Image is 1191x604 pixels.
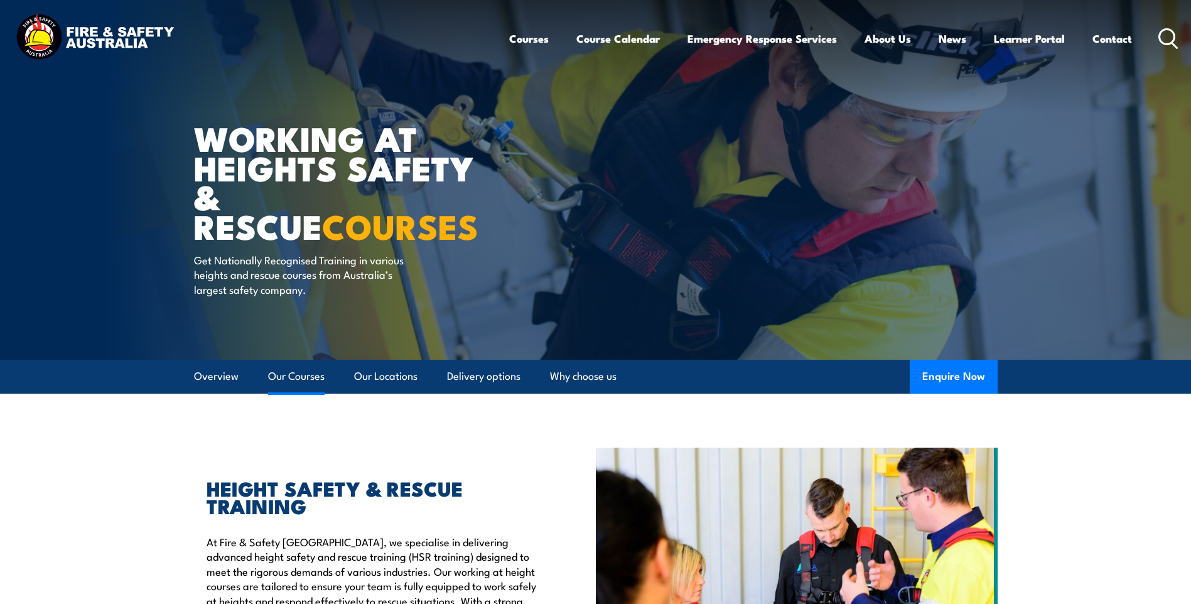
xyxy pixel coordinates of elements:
[1092,22,1132,55] a: Contact
[994,22,1065,55] a: Learner Portal
[910,360,998,394] button: Enquire Now
[194,252,423,296] p: Get Nationally Recognised Training in various heights and rescue courses from Australia’s largest...
[447,360,520,393] a: Delivery options
[207,479,538,514] h2: HEIGHT SAFETY & RESCUE TRAINING
[576,22,660,55] a: Course Calendar
[509,22,549,55] a: Courses
[687,22,837,55] a: Emergency Response Services
[354,360,418,393] a: Our Locations
[194,123,504,240] h1: WORKING AT HEIGHTS SAFETY & RESCUE
[550,360,617,393] a: Why choose us
[322,199,478,251] strong: COURSES
[268,360,325,393] a: Our Courses
[194,360,239,393] a: Overview
[939,22,966,55] a: News
[865,22,911,55] a: About Us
